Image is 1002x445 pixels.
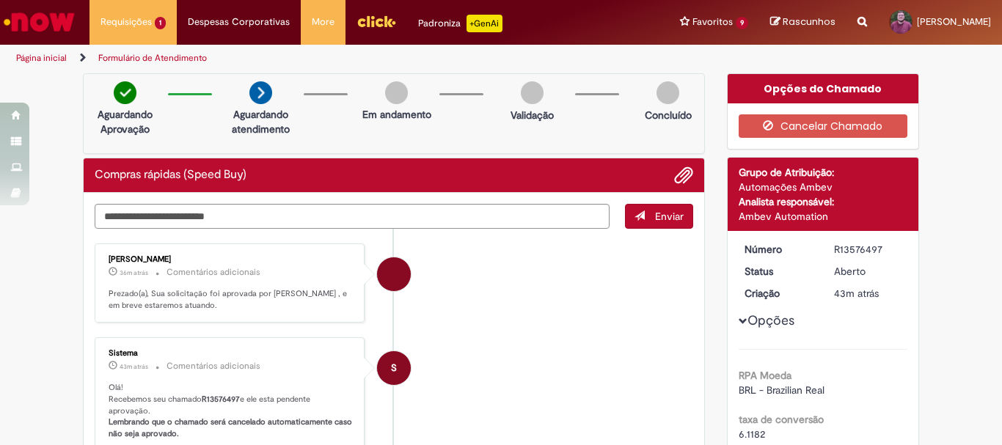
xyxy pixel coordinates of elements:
[834,287,879,300] time: 29/09/2025 12:14:08
[362,107,431,122] p: Em andamento
[736,17,748,29] span: 9
[120,362,148,371] span: 43m atrás
[511,108,554,122] p: Validação
[657,81,679,104] img: img-circle-grey.png
[385,81,408,104] img: img-circle-grey.png
[739,427,765,441] span: 6.1182
[202,394,240,405] b: R13576497
[834,242,902,257] div: R13576497
[739,369,791,382] b: RPA Moeda
[225,107,296,136] p: Aguardando atendimento
[120,268,148,277] span: 36m atrás
[100,15,152,29] span: Requisições
[834,287,879,300] span: 43m atrás
[467,15,502,32] p: +GenAi
[645,108,692,122] p: Concluído
[109,288,353,311] p: Prezado(a), Sua solicitação foi aprovada por [PERSON_NAME] , e em breve estaremos atuando.
[734,286,824,301] dt: Criação
[728,74,919,103] div: Opções do Chamado
[625,204,693,229] button: Enviar
[655,210,684,223] span: Enviar
[739,383,824,397] span: BRL - Brazilian Real
[120,362,148,371] time: 29/09/2025 12:14:20
[188,15,290,29] span: Despesas Corporativas
[377,257,411,291] div: Arnaldo Soares Lederhans
[418,15,502,32] div: Padroniza
[674,166,693,185] button: Adicionar anexos
[95,169,246,182] h2: Compras rápidas (Speed Buy) Histórico de tíquete
[312,15,334,29] span: More
[109,382,353,440] p: Olá! Recebemos seu chamado e ele esta pendente aprovação.
[734,264,824,279] dt: Status
[739,209,908,224] div: Ambev Automation
[167,360,260,372] small: Comentários adicionais
[356,10,396,32] img: click_logo_yellow_360x200.png
[834,286,902,301] div: 29/09/2025 12:14:08
[739,114,908,138] button: Cancelar Chamado
[377,351,411,385] div: System
[155,17,166,29] span: 1
[89,107,161,136] p: Aguardando Aprovação
[692,15,733,29] span: Favoritos
[521,81,544,104] img: img-circle-grey.png
[109,416,354,439] b: Lembrando que o chamado será cancelado automaticamente caso não seja aprovado.
[16,52,67,64] a: Página inicial
[120,268,148,277] time: 29/09/2025 12:21:18
[98,52,207,64] a: Formulário de Atendimento
[770,15,835,29] a: Rascunhos
[739,180,908,194] div: Automações Ambev
[739,165,908,180] div: Grupo de Atribuição:
[834,264,902,279] div: Aberto
[95,204,610,229] textarea: Digite sua mensagem aqui...
[391,350,397,386] span: S
[1,7,77,37] img: ServiceNow
[917,15,991,28] span: [PERSON_NAME]
[783,15,835,29] span: Rascunhos
[109,255,353,264] div: [PERSON_NAME]
[11,45,657,72] ul: Trilhas de página
[734,242,824,257] dt: Número
[739,194,908,209] div: Analista responsável:
[249,81,272,104] img: arrow-next.png
[167,266,260,279] small: Comentários adicionais
[114,81,136,104] img: check-circle-green.png
[739,413,824,426] b: taxa de conversão
[109,349,353,358] div: Sistema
